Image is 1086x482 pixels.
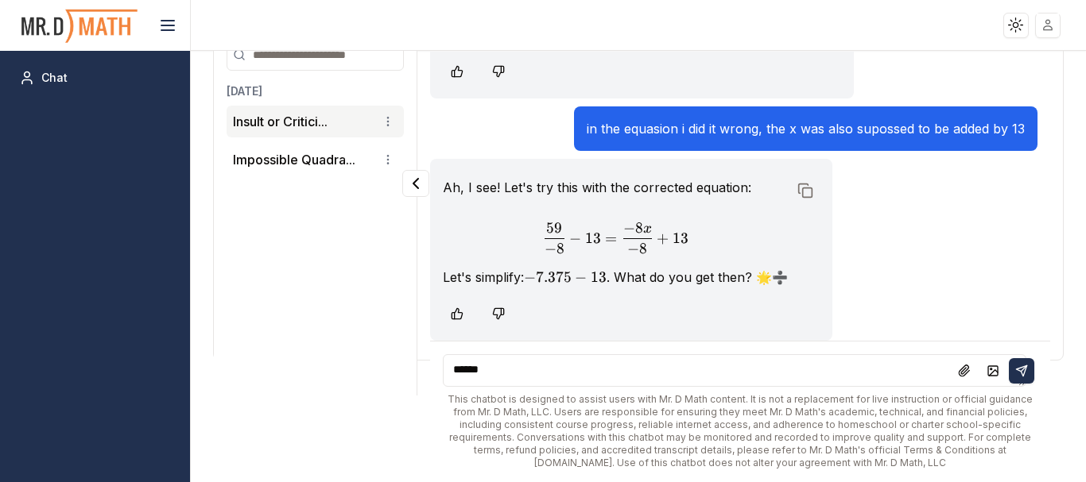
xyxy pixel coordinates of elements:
span: + [657,229,669,247]
button: Conversation options [378,112,398,131]
h3: [DATE] [227,83,404,99]
span: Chat [41,70,68,86]
span: 13 [585,229,601,247]
button: Collapse panel [402,170,429,197]
span: 59 [546,219,562,237]
span: 8 [557,240,564,257]
p: in the equasion i did it wrong, the x was also supossed to be added by 13 [587,119,1025,138]
span: ​ [652,222,654,243]
span: 13 [591,268,607,286]
span: 13 [673,229,688,247]
span: − [545,240,557,257]
a: Chat [13,64,177,92]
span: 7.375 [536,268,572,286]
button: Insult or Critici... [233,112,328,131]
p: Let's simplify: . What do you get then? 🌟➗ [443,268,788,287]
span: 8 [639,240,647,257]
p: Ah, I see! Let's try this with the corrected equation: [443,178,788,197]
span: − [575,268,587,286]
button: Conversation options [378,150,398,169]
img: PromptOwl [20,5,139,47]
span: − [627,240,639,257]
span: − [569,229,581,247]
span: = [605,229,617,247]
div: This chatbot is designed to assist users with Mr. D Math content. It is not a replacement for liv... [443,393,1038,469]
span: 8 [635,219,643,237]
span: − [623,219,635,237]
button: Impossible Quadra... [233,150,355,169]
span: x [643,222,652,236]
span: ​ [564,222,566,243]
img: placeholder-user.jpg [1037,13,1060,37]
span: − [524,268,536,286]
